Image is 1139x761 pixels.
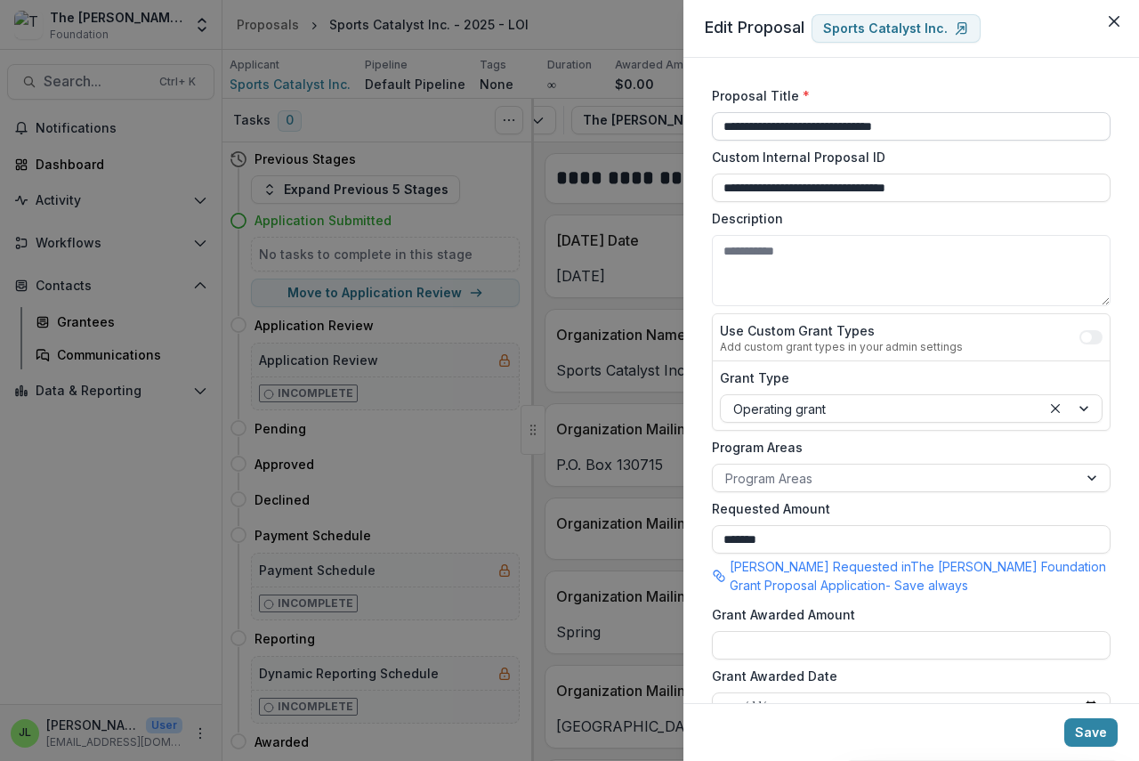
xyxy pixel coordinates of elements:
label: Use Custom Grant Types [720,321,963,340]
label: Grant Awarded Amount [712,605,1100,624]
label: Description [712,209,1100,228]
label: Proposal Title [712,86,1100,105]
button: Close [1100,7,1128,36]
p: Sports Catalyst Inc. [823,21,948,36]
label: Program Areas [712,438,1100,457]
label: Grant Type [720,368,1092,387]
label: Grant Awarded Date [712,667,1100,685]
div: Clear selected options [1045,398,1066,419]
div: Add custom grant types in your admin settings [720,340,963,353]
label: Requested Amount [712,499,1100,518]
span: Edit Proposal [705,18,804,36]
label: Custom Internal Proposal ID [712,148,1100,166]
a: Sports Catalyst Inc. [812,14,981,43]
p: [PERSON_NAME] Requested in The [PERSON_NAME] Foundation Grant Proposal Application - Save always [730,557,1111,595]
button: Save [1064,718,1118,747]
